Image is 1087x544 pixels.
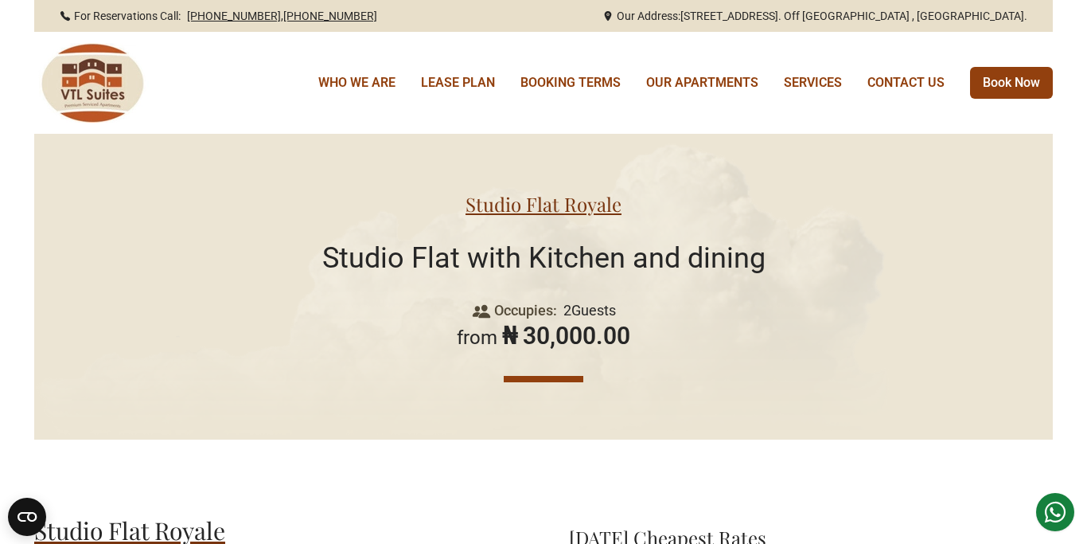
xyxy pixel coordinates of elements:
h1: Studio Flat Royale [466,191,621,217]
a: BOOKING TERMS [520,73,621,92]
a: SERVICES [784,73,842,92]
img: VTL Suites logo [34,43,149,123]
a: WHO WE ARE [318,73,395,92]
button: Chat Button [1036,493,1074,531]
a: [PHONE_NUMBER] [187,10,281,22]
a: CONTACT US [867,73,945,92]
a: [PHONE_NUMBER] [283,10,377,22]
button: Open CMP widget [8,498,46,536]
a: Book Now [970,67,1053,99]
span: Occupies: [472,299,557,322]
span: , [187,8,377,24]
div: For Reservations Call: [60,8,377,24]
a: LEASE PLAN [421,73,495,92]
p: Studio Flat with Kitchen and dining [322,242,766,274]
div: Our Address: [602,8,1027,24]
span: ₦ 30,000.00 [502,322,630,350]
span: 2 Guests [563,299,616,322]
p: from [457,322,630,350]
a: OUR APARTMENTS [646,73,758,92]
a: [STREET_ADDRESS]. Off [GEOGRAPHIC_DATA] , [GEOGRAPHIC_DATA]. [680,8,1027,24]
